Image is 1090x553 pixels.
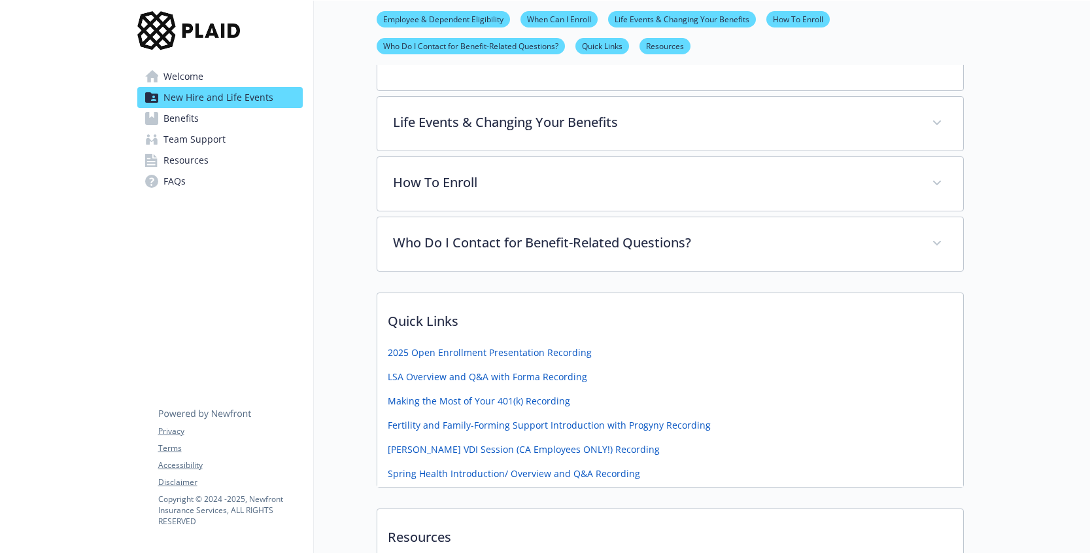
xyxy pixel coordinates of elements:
div: Life Events & Changing Your Benefits [377,97,963,151]
a: When Can I Enroll [520,12,598,25]
a: Disclaimer [158,476,302,488]
a: FAQs [137,171,303,192]
p: How To Enroll [393,173,916,192]
a: Privacy [158,425,302,437]
span: Benefits [163,108,199,129]
a: Accessibility [158,459,302,471]
p: Life Events & Changing Your Benefits [393,113,916,132]
a: Welcome [137,66,303,87]
a: Who Do I Contact for Benefit-Related Questions? [377,39,565,52]
a: Benefits [137,108,303,129]
div: Who Do I Contact for Benefit-Related Questions? [377,217,963,271]
a: How To Enroll [766,12,830,25]
p: Quick Links [377,293,963,342]
span: Resources [163,150,209,171]
a: Resources [639,39,690,52]
a: 2025 Open Enrollment Presentation Recording [388,346,592,359]
a: Spring Health Introduction/ Overview and Q&A Recording [388,467,640,480]
span: Welcome [163,66,203,87]
span: New Hire and Life Events [163,87,273,108]
span: Team Support [163,129,226,150]
a: Employee & Dependent Eligibility [377,12,510,25]
a: Quick Links [575,39,629,52]
a: LSA Overview and Q&A with Forma Recording [388,370,587,384]
p: Who Do I Contact for Benefit-Related Questions? [393,233,916,253]
a: Making the Most of Your 401(k) Recording [388,394,570,408]
span: FAQs [163,171,186,192]
a: Fertility and Family-Forming Support Introduction with Progyny Recording [388,418,711,432]
div: How To Enroll [377,157,963,211]
a: Team Support [137,129,303,150]
a: Resources [137,150,303,171]
a: Terms [158,442,302,454]
a: New Hire and Life Events [137,87,303,108]
a: [PERSON_NAME] VDI Session (CA Employees ONLY!) Recording [388,442,660,456]
p: Copyright © 2024 - 2025 , Newfront Insurance Services, ALL RIGHTS RESERVED [158,493,302,527]
a: Life Events & Changing Your Benefits [608,12,756,25]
